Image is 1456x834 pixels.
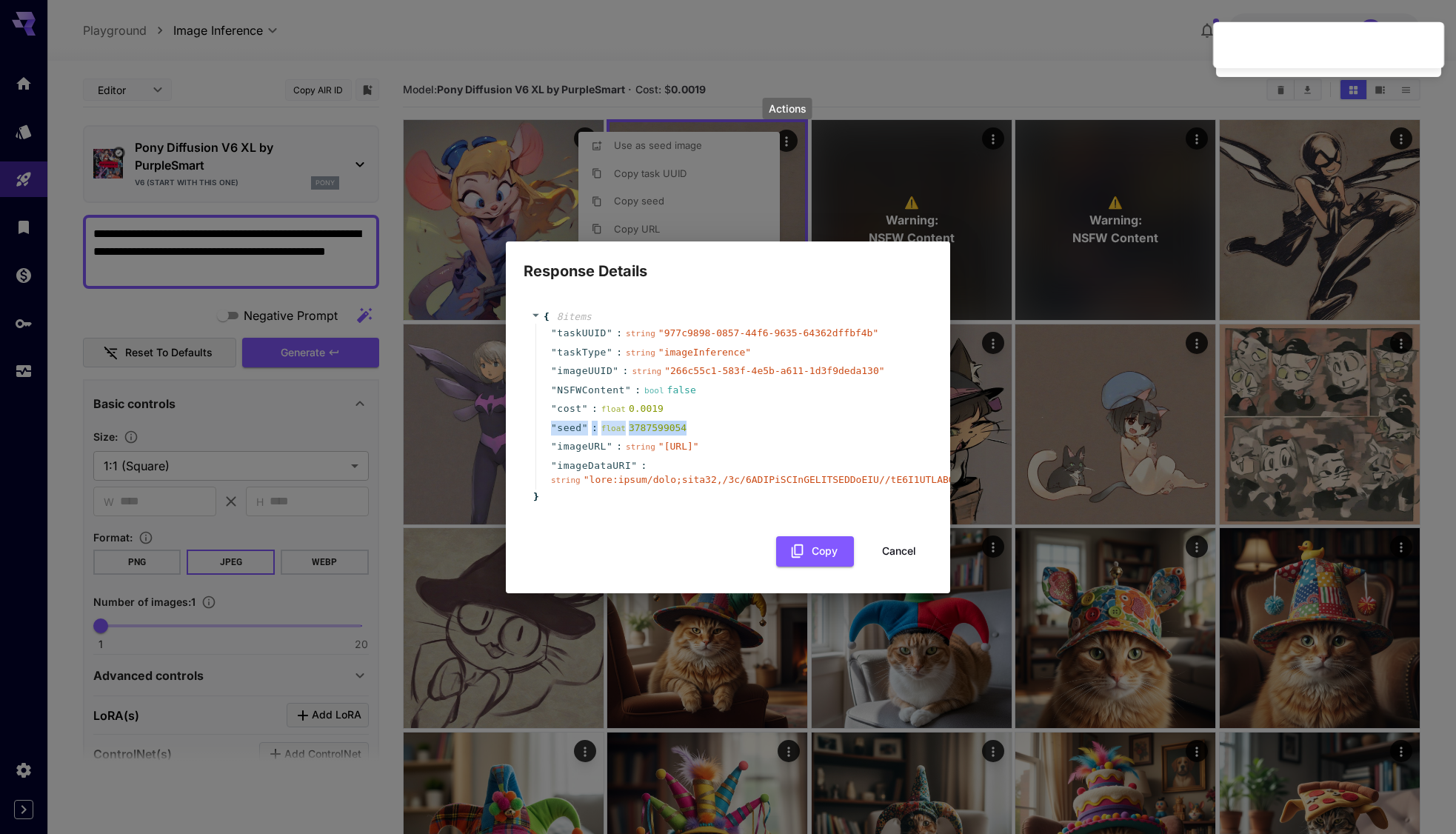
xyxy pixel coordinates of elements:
span: } [531,490,539,504]
span: " [631,460,637,471]
span: imageUUID [557,364,612,378]
span: { [544,310,550,324]
span: " [551,384,557,396]
div: 0.0019 [601,401,664,416]
span: string [632,367,661,376]
span: string [626,442,655,452]
span: : [616,326,622,341]
span: taskUUID [557,326,607,341]
span: " [607,347,612,358]
span: " [551,403,557,414]
span: string [551,476,581,485]
span: : [592,421,598,436]
span: " [607,327,612,338]
span: string [626,348,655,358]
button: Copy [776,536,854,567]
span: bool [644,386,664,396]
span: : [616,439,622,454]
h2: Response Details [506,241,950,283]
span: " [551,460,557,471]
span: seed [557,421,581,436]
div: false [644,383,696,398]
span: taskType [557,345,607,360]
div: 3787599054 [601,421,687,436]
span: string [626,329,655,338]
span: " [551,365,557,376]
span: : [623,364,629,378]
span: " [551,327,557,338]
span: : [592,401,598,416]
div: Actions [763,98,812,119]
span: float [601,404,626,414]
span: " 977c9898-0857-44f6-9635-64362dffbf4b " [658,327,878,338]
span: : [616,345,622,360]
span: " [625,384,631,396]
span: NSFWContent [557,383,625,398]
span: " imageInference " [658,347,751,358]
span: imageDataURI [557,458,631,473]
button: Cancel [866,536,932,567]
span: " [551,422,557,433]
span: " [URL] " [658,441,699,452]
span: : [641,458,647,473]
span: : [635,383,641,398]
span: cost [557,401,581,416]
span: " [607,441,612,452]
span: " [551,347,557,358]
span: float [601,424,626,433]
span: " [582,403,588,414]
span: 8 item s [557,311,592,322]
span: " [612,365,618,376]
span: imageURL [557,439,607,454]
span: " 266c55c1-583f-4e5b-a611-1d3f9deda130 " [664,365,884,376]
span: " [582,422,588,433]
span: " [551,441,557,452]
